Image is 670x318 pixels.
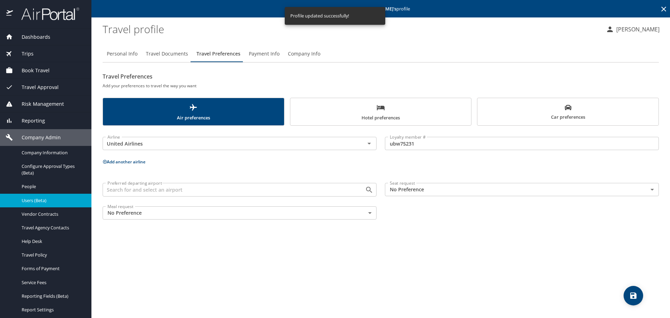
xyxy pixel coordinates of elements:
span: Help Desk [22,238,83,245]
button: save [624,286,643,305]
button: Open [364,139,374,148]
span: Forms of Payment [22,265,83,272]
span: Travel Agency Contacts [22,224,83,231]
span: Car preferences [482,104,654,121]
div: scrollable force tabs example [103,98,659,126]
h6: Add your preferences to travel the way you want [103,82,659,89]
input: Select an Airline [105,139,354,148]
button: Open [364,185,374,195]
span: Travel Documents [146,50,188,58]
span: Company Information [22,149,83,156]
span: Report Settings [22,306,83,313]
div: Profile updated successfully! [290,9,349,23]
img: airportal-logo.png [14,7,79,21]
span: Reporting [13,117,45,125]
span: Air preferences [107,103,280,122]
span: Service Fees [22,279,83,286]
span: Travel Preferences [196,50,240,58]
span: Vendor Contracts [22,211,83,217]
span: Payment Info [249,50,280,58]
h1: Travel profile [103,18,600,40]
span: Book Travel [13,67,50,74]
span: Configure Approval Types (Beta) [22,163,83,176]
span: Hotel preferences [295,103,467,122]
div: Profile [103,45,659,62]
input: Search for and select an airport [105,185,354,194]
span: Risk Management [13,100,64,108]
p: [PERSON_NAME] [614,25,660,34]
span: People [22,183,83,190]
span: Company Admin [13,134,61,141]
button: [PERSON_NAME] [603,23,662,36]
p: Editing profile [94,7,668,11]
div: No Preference [103,206,377,220]
div: No Preference [385,183,659,196]
span: Dashboards [13,33,50,41]
img: icon-airportal.png [6,7,14,21]
span: Trips [13,50,33,58]
h2: Travel Preferences [103,71,659,82]
span: Travel Approval [13,83,59,91]
span: Travel Policy [22,252,83,258]
span: Users (Beta) [22,197,83,204]
span: Reporting Fields (Beta) [22,293,83,299]
button: Add another airline [103,159,146,165]
span: Company Info [288,50,320,58]
span: Personal Info [107,50,137,58]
